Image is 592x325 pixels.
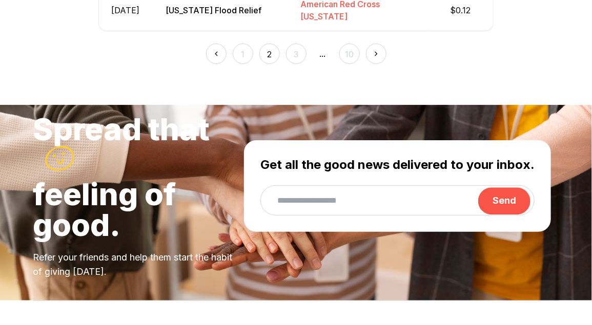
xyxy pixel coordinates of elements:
span: Send [493,195,516,206]
span: [US_STATE] Flood Relief [166,5,261,15]
h3: Get all the good news delivered to your inbox. [260,157,535,173]
button: 3 [286,44,307,64]
button: Send [478,187,530,214]
img: :) [43,142,77,175]
h2: Spread that feeling of good. [33,114,234,240]
button: 2 [259,44,280,64]
img: > [371,48,382,59]
span: ... [313,44,333,64]
span: Refer your friends and help them start the habit of giving [DATE]. [33,252,232,277]
button: 1 [233,44,253,64]
img: < [211,48,222,59]
button: 10 [339,44,360,64]
span: $0.12 [440,4,481,16]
